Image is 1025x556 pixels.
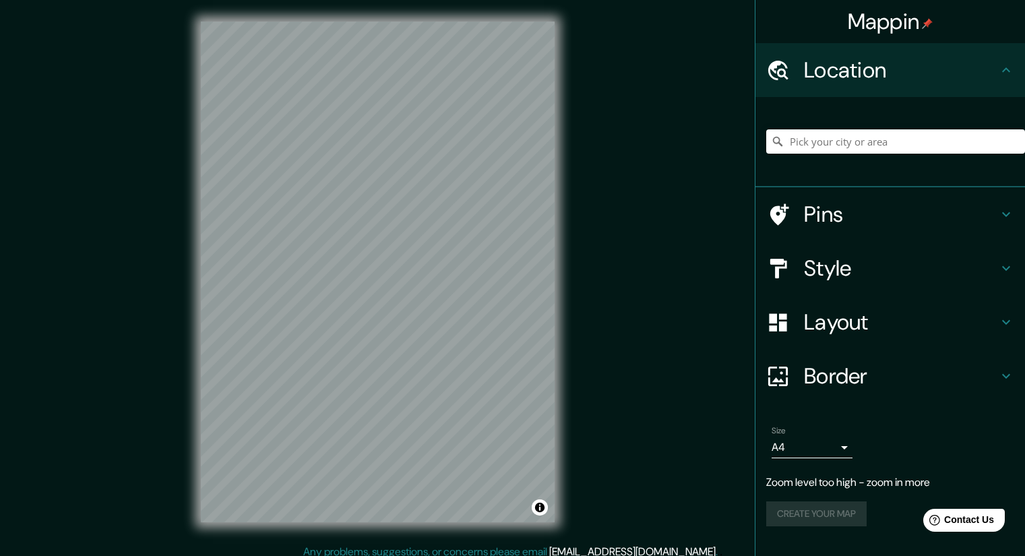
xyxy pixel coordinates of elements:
[755,241,1025,295] div: Style
[532,499,548,516] button: Toggle attribution
[772,425,786,437] label: Size
[804,309,998,336] h4: Layout
[201,22,555,522] canvas: Map
[804,57,998,84] h4: Location
[755,349,1025,403] div: Border
[804,363,998,390] h4: Border
[922,18,933,29] img: pin-icon.png
[804,201,998,228] h4: Pins
[804,255,998,282] h4: Style
[755,295,1025,349] div: Layout
[766,474,1014,491] p: Zoom level too high - zoom in more
[755,43,1025,97] div: Location
[766,129,1025,154] input: Pick your city or area
[772,437,852,458] div: A4
[905,503,1010,541] iframe: Help widget launcher
[755,187,1025,241] div: Pins
[848,8,933,35] h4: Mappin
